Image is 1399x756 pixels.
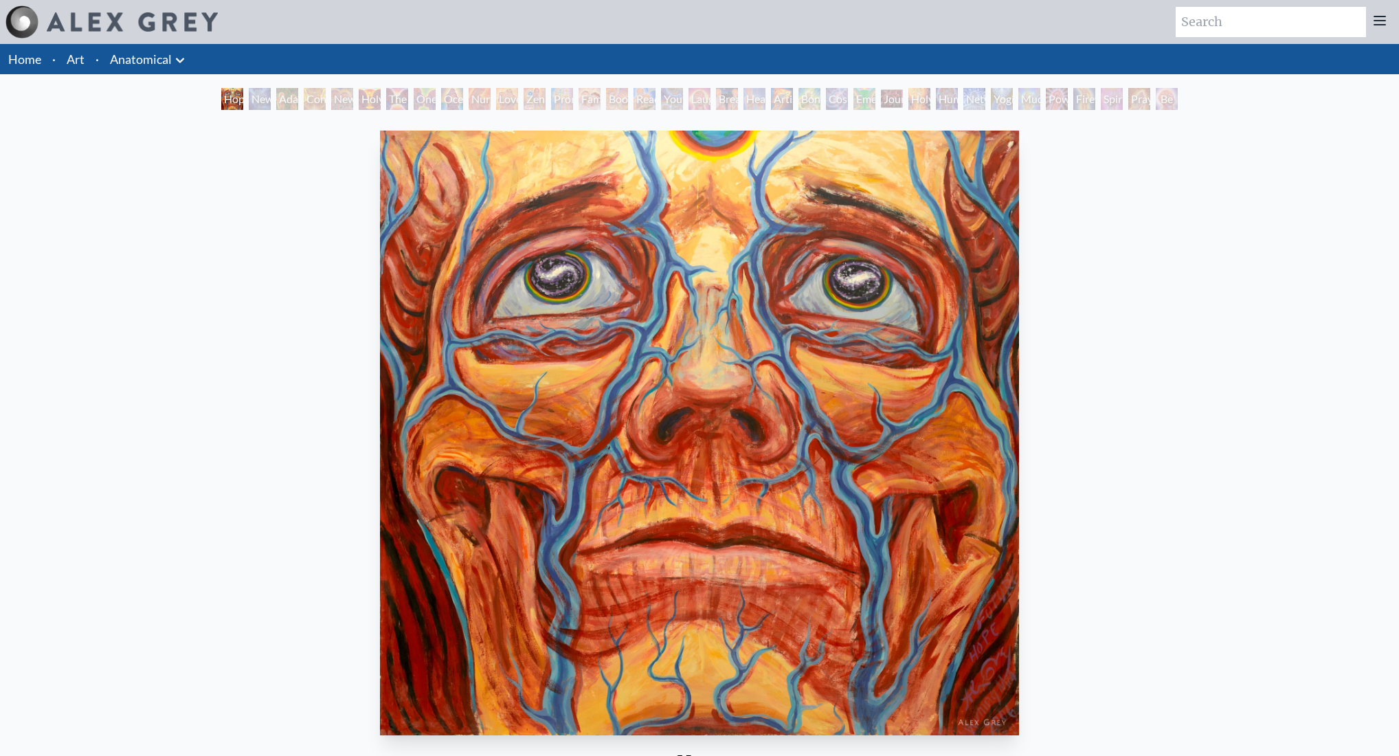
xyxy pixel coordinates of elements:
div: Yogi & the Möbius Sphere [991,88,1013,110]
div: Hope [221,88,243,110]
div: Power to the Peaceful [1046,88,1068,110]
div: New Man New Woman [331,88,353,110]
div: One Taste [414,88,436,110]
div: Firewalking [1073,88,1095,110]
div: Human Geometry [936,88,958,110]
div: Love Circuit [496,88,518,110]
div: Ocean of Love Bliss [441,88,463,110]
div: Zena Lotus [524,88,546,110]
div: Promise [551,88,573,110]
div: Boo-boo [606,88,628,110]
div: Cosmic Lovers [826,88,848,110]
div: Journey of the Wounded Healer [881,88,903,110]
a: Home [8,52,41,67]
li: · [47,44,61,74]
input: Search [1176,7,1366,37]
div: Adam & Eve [276,88,298,110]
div: Holy Grail [359,88,381,110]
div: Emerald Grail [853,88,875,110]
div: Contemplation [304,88,326,110]
div: Holy Fire [908,88,930,110]
div: The Kiss [386,88,408,110]
div: New Man [DEMOGRAPHIC_DATA]: [DEMOGRAPHIC_DATA] Mind [249,88,271,110]
div: Healing [743,88,765,110]
div: Family [579,88,601,110]
div: Nursing [469,88,491,110]
div: Reading [634,88,656,110]
div: Be a Good Human Being [1156,88,1178,110]
a: Anatomical [110,49,172,69]
div: Laughing Man [689,88,710,110]
img: Hope-2006-Alex-Grey-watermarked.jpg [380,131,1018,735]
div: Breathing [716,88,738,110]
div: Artist's Hand [771,88,793,110]
a: Art [67,49,85,69]
div: Bond [798,88,820,110]
div: Networks [963,88,985,110]
li: · [90,44,104,74]
div: Mudra [1018,88,1040,110]
div: Spirit Animates the Flesh [1101,88,1123,110]
div: Praying Hands [1128,88,1150,110]
div: Young & Old [661,88,683,110]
